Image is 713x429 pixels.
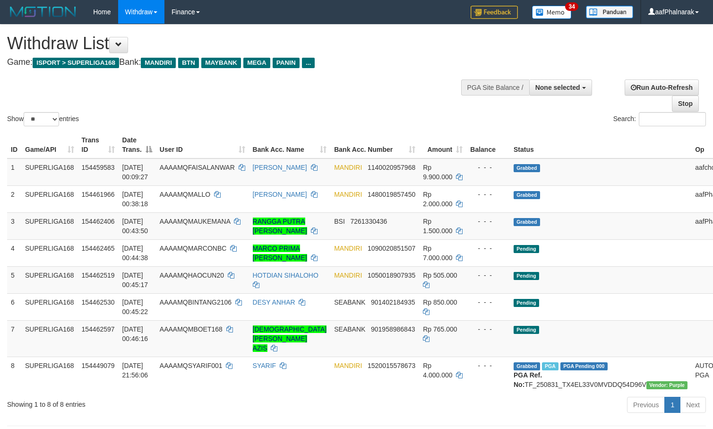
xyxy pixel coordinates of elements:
div: - - - [470,163,506,172]
td: 5 [7,266,21,293]
a: SYARIF [253,362,276,369]
span: AAAAMQBINTANG2106 [160,298,232,306]
th: Date Trans.: activate to sort column descending [119,131,156,158]
span: Pending [514,245,539,253]
span: 154462465 [82,245,115,252]
div: - - - [470,271,506,280]
th: Balance [466,131,510,158]
span: 154462406 [82,218,115,225]
h4: Game: Bank: [7,58,466,67]
img: panduan.png [586,6,633,18]
span: Rp 7.000.000 [423,245,452,262]
img: MOTION_logo.png [7,5,79,19]
input: Search: [639,112,706,126]
span: AAAAMQMALLO [160,191,210,198]
span: 154449079 [82,362,115,369]
span: Pending [514,326,539,334]
td: SUPERLIGA168 [21,239,78,266]
th: User ID: activate to sort column ascending [156,131,249,158]
div: - - - [470,217,506,226]
a: Previous [627,397,665,413]
span: Copy 1520015578673 to clipboard [368,362,415,369]
span: Rp 9.900.000 [423,164,452,181]
span: [DATE] 00:09:27 [122,164,148,181]
span: [DATE] 00:45:22 [122,298,148,315]
a: RANGGA PUTRA [PERSON_NAME] [253,218,307,235]
span: Rp 505.000 [423,271,457,279]
span: BSI [334,218,345,225]
th: Trans ID: activate to sort column ascending [78,131,119,158]
span: Grabbed [514,218,540,226]
span: Rp 2.000.000 [423,191,452,208]
span: MAYBANK [201,58,241,68]
span: Copy 1480019857450 to clipboard [368,191,415,198]
span: MANDIRI [141,58,176,68]
td: 1 [7,158,21,186]
span: Pending [514,299,539,307]
div: - - - [470,361,506,370]
span: AAAAMQFAISALANWAR [160,164,235,171]
span: [DATE] 00:44:38 [122,245,148,262]
div: - - - [470,324,506,334]
div: Showing 1 to 8 of 8 entries [7,396,290,409]
span: AAAAMQHAOCUN20 [160,271,224,279]
a: Run Auto-Refresh [625,79,699,96]
span: 154459583 [82,164,115,171]
div: - - - [470,190,506,199]
span: MANDIRI [334,362,362,369]
span: AAAAMQSYARIF001 [160,362,223,369]
span: Rp 765.000 [423,325,457,333]
img: Button%20Memo.svg [532,6,572,19]
td: SUPERLIGA168 [21,320,78,357]
span: ... [302,58,315,68]
img: Feedback.jpg [471,6,518,19]
td: 6 [7,293,21,320]
td: SUPERLIGA168 [21,158,78,186]
td: 7 [7,320,21,357]
span: SEABANK [334,298,365,306]
span: BTN [178,58,199,68]
th: ID [7,131,21,158]
span: 154462519 [82,271,115,279]
span: AAAAMQMAUKEMANA [160,218,230,225]
a: [DEMOGRAPHIC_DATA][PERSON_NAME] AZIS [253,325,327,352]
span: Vendor URL: https://trx4.1velocity.biz [646,381,687,389]
div: PGA Site Balance / [461,79,529,96]
div: - - - [470,244,506,253]
span: 154462530 [82,298,115,306]
span: Grabbed [514,191,540,199]
h1: Withdraw List [7,34,466,53]
span: MEGA [243,58,270,68]
b: PGA Ref. No: [514,371,542,388]
td: SUPERLIGA168 [21,266,78,293]
label: Search: [613,112,706,126]
a: Next [680,397,706,413]
span: Copy 7261330436 to clipboard [350,218,387,225]
span: Rp 850.000 [423,298,457,306]
span: Copy 1050018907935 to clipboard [368,271,415,279]
select: Showentries [24,112,59,126]
span: AAAAMQMBOET168 [160,325,223,333]
span: Rp 4.000.000 [423,362,452,379]
a: Stop [672,96,699,112]
span: [DATE] 00:43:50 [122,218,148,235]
span: Copy 1090020851507 to clipboard [368,245,415,252]
span: Grabbed [514,362,540,370]
th: Game/API: activate to sort column ascending [21,131,78,158]
td: SUPERLIGA168 [21,212,78,239]
span: 154462597 [82,325,115,333]
span: AAAAMQMARCONBC [160,245,227,252]
span: [DATE] 21:56:06 [122,362,148,379]
td: SUPERLIGA168 [21,293,78,320]
td: 4 [7,239,21,266]
span: PANIN [273,58,300,68]
span: [DATE] 00:45:17 [122,271,148,289]
a: [PERSON_NAME] [253,164,307,171]
label: Show entries [7,112,79,126]
a: HOTDIAN SIHALOHO [253,271,318,279]
td: 2 [7,185,21,212]
td: 8 [7,357,21,393]
span: Copy 901958986843 to clipboard [371,325,415,333]
td: 3 [7,212,21,239]
span: Copy 901402184935 to clipboard [371,298,415,306]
